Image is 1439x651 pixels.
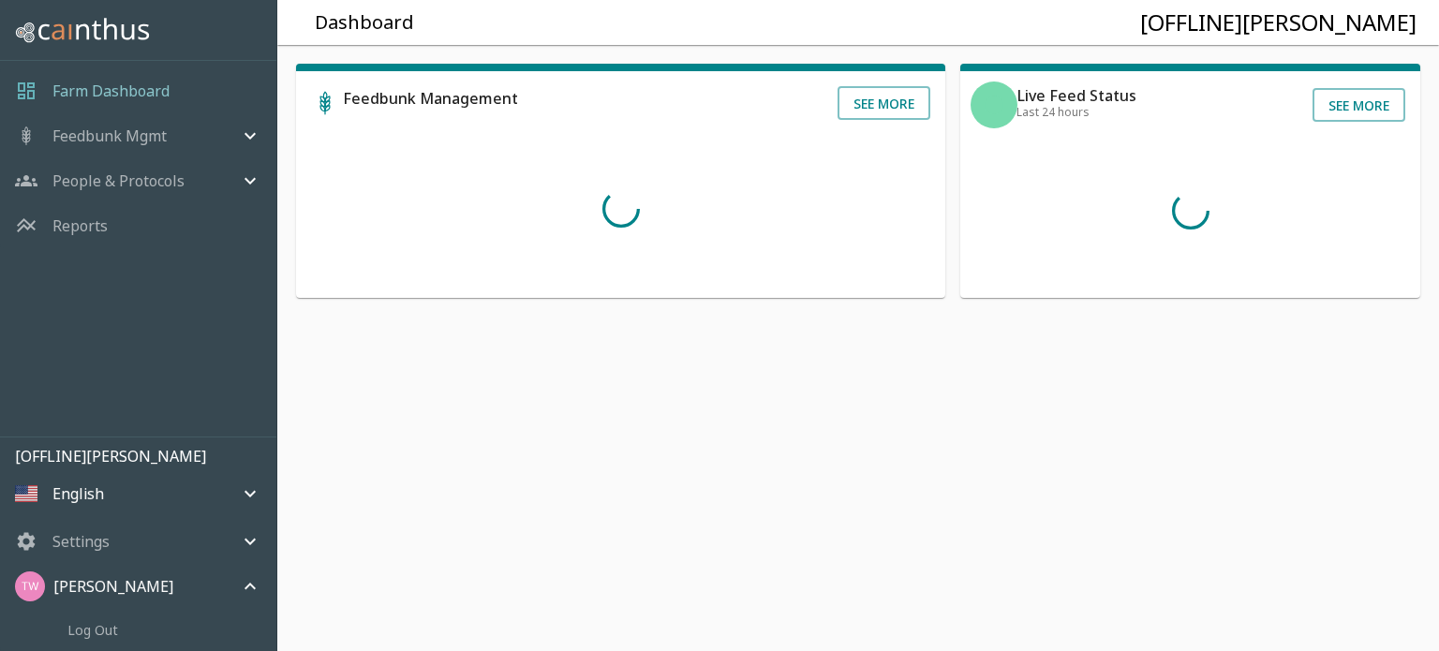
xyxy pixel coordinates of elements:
[838,86,930,120] button: See more
[52,170,185,192] p: People & Protocols
[52,530,110,553] p: Settings
[67,620,261,640] span: Log Out
[343,91,518,106] h6: Feedbunk Management
[52,215,108,237] a: Reports
[52,482,104,505] p: English
[53,575,173,598] p: [PERSON_NAME]
[52,125,167,147] p: Feedbunk Mgmt
[1016,104,1090,120] span: Last 24 hours
[1016,88,1136,103] h6: Live Feed Status
[15,445,276,467] p: [OFFLINE][PERSON_NAME]
[15,571,45,601] img: 216bb349d355edfd737b5b3eec1714f3
[315,10,414,36] h5: Dashboard
[1140,8,1417,37] h4: [OFFLINE][PERSON_NAME]
[52,80,170,102] a: Farm Dashboard
[1313,88,1405,122] button: See more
